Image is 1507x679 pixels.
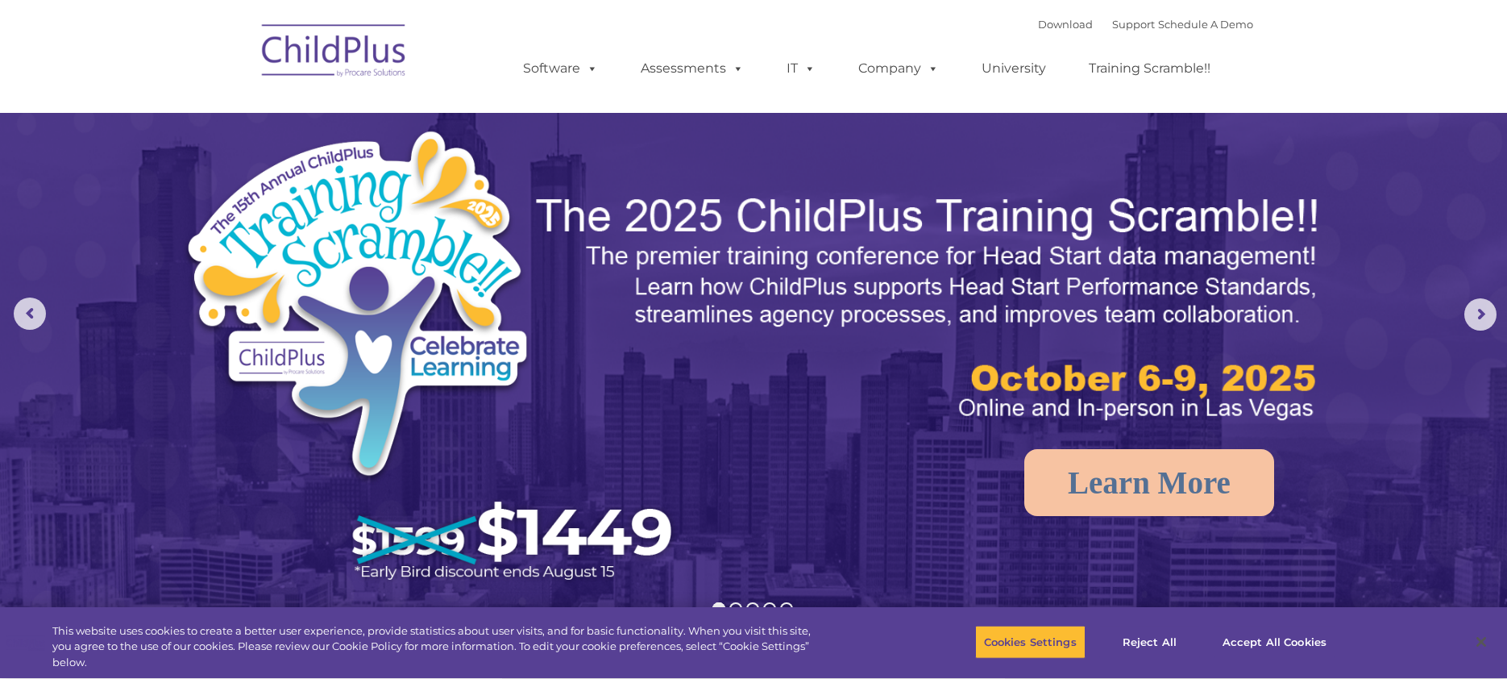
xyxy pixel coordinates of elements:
[1073,52,1227,85] a: Training Scramble!!
[975,625,1086,659] button: Cookies Settings
[965,52,1062,85] a: University
[507,52,614,85] a: Software
[224,106,273,119] span: Last name
[1463,624,1499,660] button: Close
[1038,18,1093,31] a: Download
[770,52,832,85] a: IT
[1214,625,1335,659] button: Accept All Cookies
[1112,18,1155,31] a: Support
[254,13,415,94] img: ChildPlus by Procare Solutions
[1099,625,1200,659] button: Reject All
[1158,18,1253,31] a: Schedule A Demo
[625,52,760,85] a: Assessments
[1038,18,1253,31] font: |
[842,52,955,85] a: Company
[52,623,829,671] div: This website uses cookies to create a better user experience, provide statistics about user visit...
[224,173,293,185] span: Phone number
[1024,449,1274,516] a: Learn More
